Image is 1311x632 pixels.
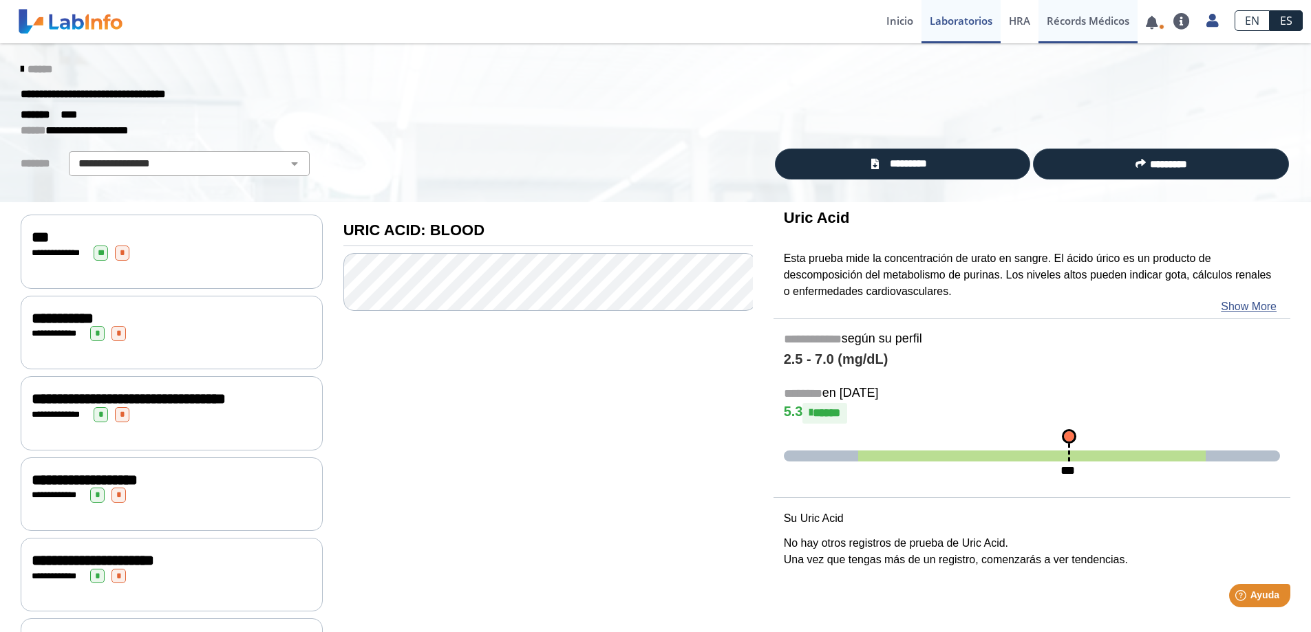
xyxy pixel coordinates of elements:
[784,250,1280,300] p: Esta prueba mide la concentración de urato en sangre. El ácido úrico es un producto de descomposi...
[784,386,1280,402] h5: en [DATE]
[1270,10,1303,31] a: ES
[343,221,484,239] b: URIC ACID: BLOOD
[784,331,1280,347] h5: según su perfil
[1221,298,1277,315] a: Show More
[784,510,1280,527] p: Su Uric Acid
[1235,10,1270,31] a: EN
[784,209,850,226] b: Uric Acid
[1009,14,1030,28] span: HRA
[1189,578,1296,617] iframe: Help widget launcher
[784,535,1280,568] p: No hay otros registros de prueba de Uric Acid. Una vez que tengas más de un registro, comenzarás ...
[784,351,1280,368] h4: 2.5 - 7.0 (mg/dL)
[784,403,1280,424] h4: 5.3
